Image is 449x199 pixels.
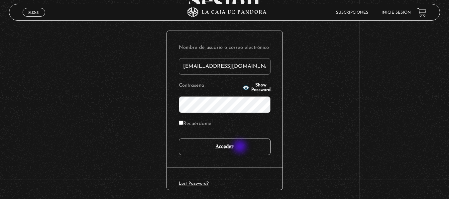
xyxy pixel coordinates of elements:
input: Acceder [179,139,271,155]
span: Cerrar [26,16,42,21]
a: View your shopping cart [417,8,426,17]
label: Recuérdame [179,119,211,129]
a: Suscripciones [336,11,368,15]
span: Menu [28,10,39,14]
label: Contraseña [179,81,241,91]
input: Recuérdame [179,121,183,125]
label: Nombre de usuario o correo electrónico [179,43,271,53]
span: Show Password [251,83,271,92]
a: Lost Password? [179,181,209,186]
a: Inicie sesión [382,11,411,15]
button: Show Password [243,83,271,92]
